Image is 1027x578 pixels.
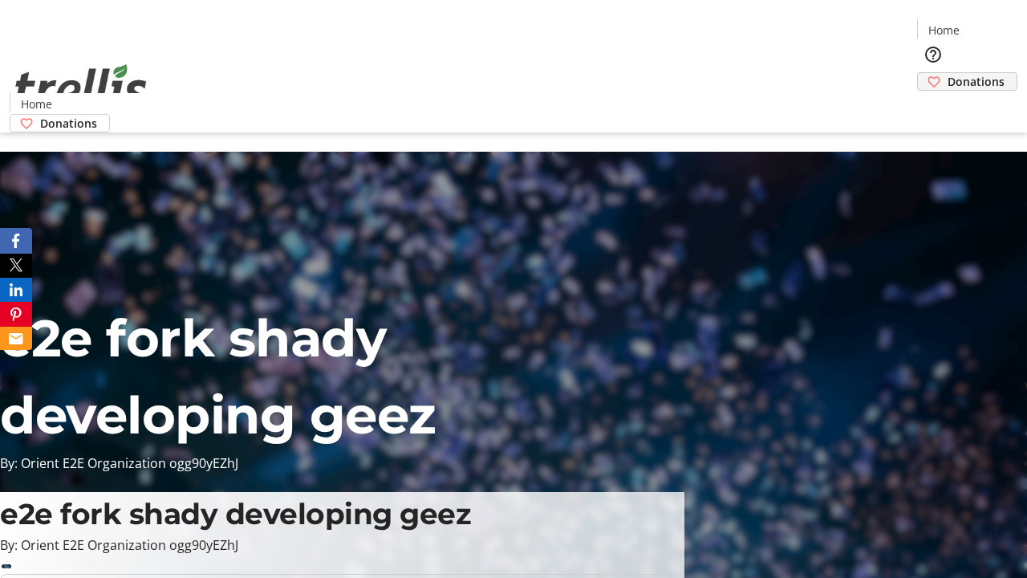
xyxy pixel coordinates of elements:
[917,91,949,123] button: Cart
[40,115,97,132] span: Donations
[10,96,62,112] a: Home
[917,72,1017,91] a: Donations
[21,96,52,112] span: Home
[948,73,1005,90] span: Donations
[918,22,969,39] a: Home
[917,39,949,71] button: Help
[10,47,152,127] img: Orient E2E Organization ogg90yEZhJ's Logo
[10,114,110,132] a: Donations
[928,22,960,39] span: Home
